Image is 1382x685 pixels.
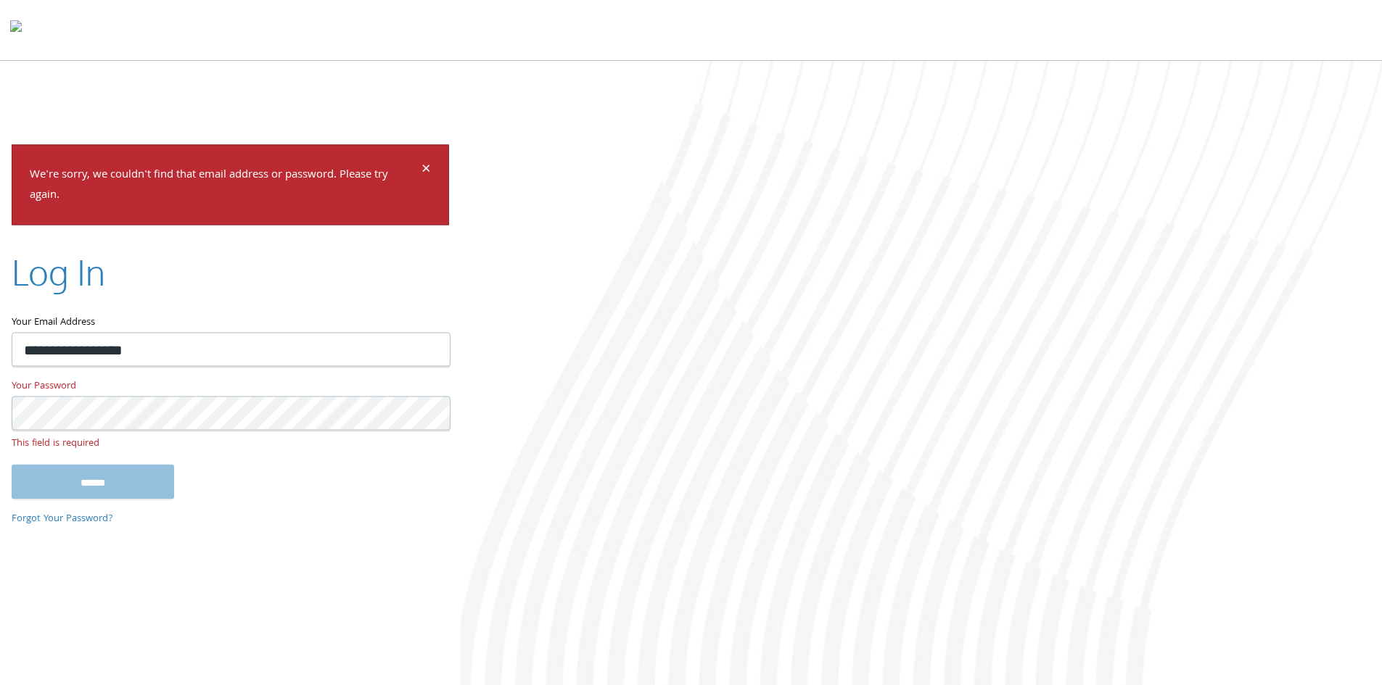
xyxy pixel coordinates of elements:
a: Forgot Your Password? [12,511,113,527]
img: todyl-logo-dark.svg [10,15,22,44]
label: Your Password [12,378,449,397]
p: We're sorry, we couldn't find that email address or password. Please try again. [30,165,419,207]
h2: Log In [12,249,105,297]
button: Dismiss alert [421,162,431,180]
span: × [421,157,431,185]
small: This field is required [12,436,449,452]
